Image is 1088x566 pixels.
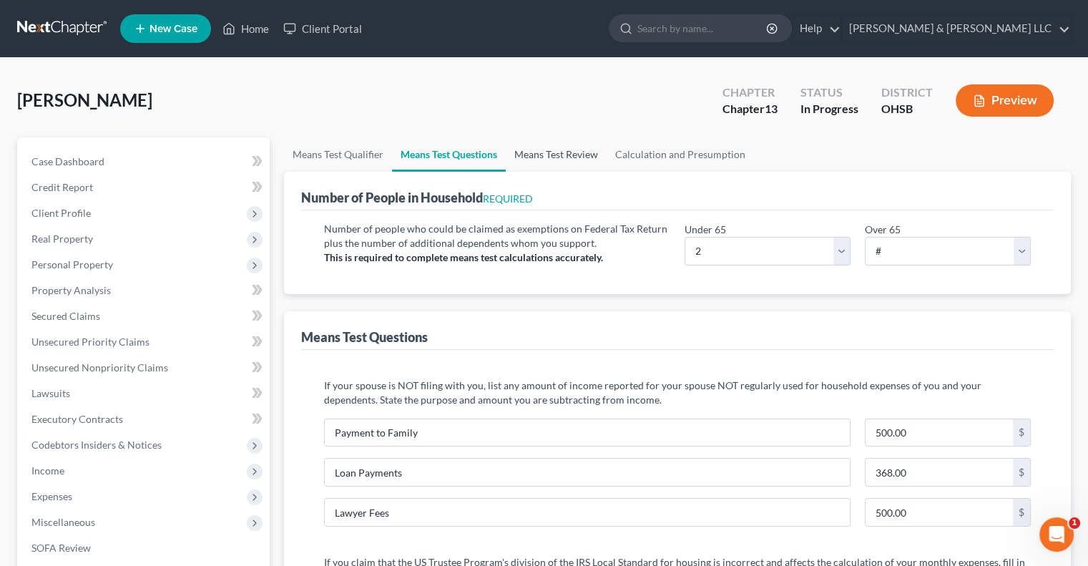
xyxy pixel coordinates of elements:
[150,24,197,34] span: New Case
[1013,419,1030,447] div: $
[20,175,270,200] a: Credit Report
[20,303,270,329] a: Secured Claims
[392,137,506,172] a: Means Test Questions
[20,535,270,561] a: SOFA Review
[866,499,1013,526] input: 0.00
[685,222,726,237] label: Under 65
[20,329,270,355] a: Unsecured Priority Claims
[793,16,840,42] a: Help
[637,15,768,42] input: Search by name...
[800,101,858,117] div: In Progress
[20,355,270,381] a: Unsecured Nonpriority Claims
[31,310,100,322] span: Secured Claims
[765,102,778,115] span: 13
[31,155,104,167] span: Case Dashboard
[325,419,850,447] input: Enter purpose...
[842,16,1070,42] a: [PERSON_NAME] & [PERSON_NAME] LLC
[722,101,778,117] div: Chapter
[20,381,270,406] a: Lawsuits
[276,16,369,42] a: Client Portal
[324,222,670,250] p: Number of people who could be claimed as exemptions on Federal Tax Return plus the number of addi...
[325,499,850,526] input: Enter purpose...
[31,413,123,425] span: Executory Contracts
[1013,499,1030,526] div: $
[1039,517,1074,552] iframe: Intercom live chat
[31,336,150,348] span: Unsecured Priority Claims
[881,101,933,117] div: OHSB
[31,387,70,399] span: Lawsuits
[866,419,1013,447] input: 0.00
[31,516,95,528] span: Miscellaneous
[483,192,533,205] span: REQUIRED
[31,361,168,374] span: Unsecured Nonpriority Claims
[324,251,603,263] strong: This is required to complete means test calculations accurately.
[31,439,162,451] span: Codebtors Insiders & Notices
[31,181,93,193] span: Credit Report
[325,459,850,486] input: Enter purpose...
[31,490,72,502] span: Expenses
[1069,517,1080,529] span: 1
[881,84,933,101] div: District
[866,459,1013,486] input: 0.00
[324,379,1031,407] p: If your spouse is NOT filing with you, list any amount of income reported for your spouse NOT reg...
[301,189,533,206] div: Number of People in Household
[31,542,91,554] span: SOFA Review
[865,222,901,237] label: Over 65
[20,278,270,303] a: Property Analysis
[31,464,64,477] span: Income
[31,233,93,245] span: Real Property
[20,149,270,175] a: Case Dashboard
[215,16,276,42] a: Home
[301,328,428,346] div: Means Test Questions
[31,258,113,270] span: Personal Property
[800,84,858,101] div: Status
[31,284,111,296] span: Property Analysis
[506,137,607,172] a: Means Test Review
[31,207,91,219] span: Client Profile
[956,84,1054,117] button: Preview
[607,137,754,172] a: Calculation and Presumption
[722,84,778,101] div: Chapter
[20,406,270,432] a: Executory Contracts
[1013,459,1030,486] div: $
[284,137,392,172] a: Means Test Qualifier
[17,89,152,110] span: [PERSON_NAME]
